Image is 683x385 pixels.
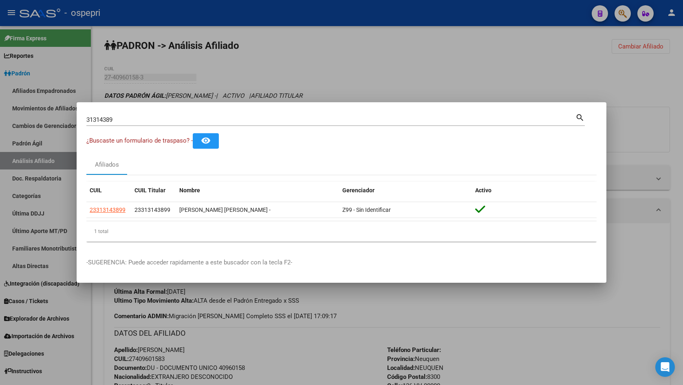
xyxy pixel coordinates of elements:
span: Z99 - Sin Identificar [342,207,391,213]
mat-icon: search [575,112,585,122]
mat-icon: remove_red_eye [201,136,211,145]
datatable-header-cell: CUIL Titular [131,182,176,199]
span: ¿Buscaste un formulario de traspaso? - [86,137,193,144]
datatable-header-cell: Gerenciador [339,182,472,199]
div: 1 total [86,221,597,242]
div: Afiliados [95,160,119,169]
datatable-header-cell: Activo [472,182,597,199]
span: 23313143899 [134,207,170,213]
div: [PERSON_NAME] [PERSON_NAME] - [179,205,336,215]
datatable-header-cell: Nombre [176,182,339,199]
span: CUIL Titular [134,187,165,194]
span: Nombre [179,187,200,194]
p: -SUGERENCIA: Puede acceder rapidamente a este buscador con la tecla F2- [86,258,597,267]
div: Open Intercom Messenger [655,357,675,377]
span: Activo [475,187,491,194]
span: 23313143899 [90,207,126,213]
span: Gerenciador [342,187,375,194]
datatable-header-cell: CUIL [86,182,131,199]
span: CUIL [90,187,102,194]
